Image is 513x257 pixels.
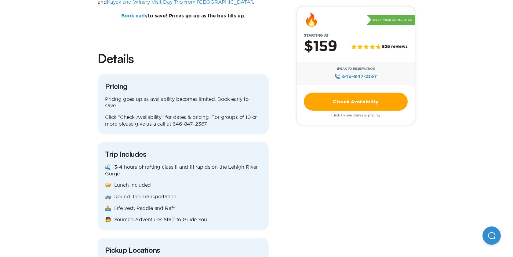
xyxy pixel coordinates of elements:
span: Speak to Reservation [337,67,375,71]
p: 🚌 Round-Trip Transportation [105,193,261,200]
a: Check Availability [304,93,408,111]
p: 🧑 Sourced Adventures Staff to Guide You [105,216,261,223]
span: 646‍-847‍-2367 [342,73,377,80]
iframe: Help Scout Beacon - Open [482,226,501,245]
h2: Details [98,50,269,67]
h3: Trip Includes [105,149,261,159]
h2: $159 [304,39,337,55]
p: Pricing goes up as availability becomes limited. Book early to save! [105,96,261,109]
div: 🔥 [304,14,319,26]
span: 826 reviews [382,45,408,50]
span: Starting at [297,33,336,38]
span: Click to see dates & pricing [331,113,380,117]
p: 🥪 Lunch Included [105,182,261,189]
p: 🌊 3-4 hours of rafting class II and III rapids on the Lehigh River Gorge [105,164,261,177]
a: Book early [121,13,148,18]
p: 🚣 Life vest, Paddle and Raft [105,205,261,212]
b: to save! Prices go up as the bus fills up. [121,13,246,18]
p: Click “Check Availability” for dates & pricing. For groups of 10 or more please give us a call at... [105,114,261,127]
p: Best Price Guarantee [366,15,415,25]
h3: Pricing [105,81,261,91]
h3: Pickup Locations [105,245,261,255]
a: 646‍-847‍-2367 [334,73,377,80]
